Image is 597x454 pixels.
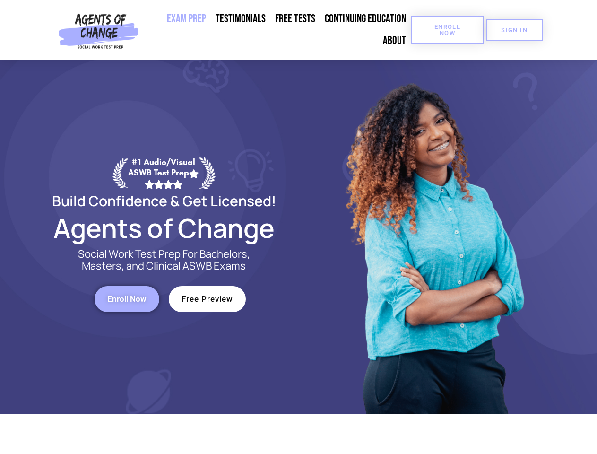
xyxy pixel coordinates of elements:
a: Free Tests [270,8,320,30]
a: Testimonials [211,8,270,30]
span: SIGN IN [501,27,528,33]
span: Free Preview [182,295,233,303]
a: Exam Prep [162,8,211,30]
img: Website Image 1 (1) [339,60,528,414]
h2: Agents of Change [29,217,299,239]
span: Enroll Now [426,24,469,36]
a: SIGN IN [486,19,543,41]
a: Continuing Education [320,8,411,30]
h2: Build Confidence & Get Licensed! [29,194,299,208]
div: #1 Audio/Visual ASWB Test Prep [128,157,199,189]
a: Enroll Now [95,286,159,312]
a: About [378,30,411,52]
span: Enroll Now [107,295,147,303]
nav: Menu [142,8,411,52]
a: Free Preview [169,286,246,312]
p: Social Work Test Prep For Bachelors, Masters, and Clinical ASWB Exams [67,248,261,272]
a: Enroll Now [411,16,484,44]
